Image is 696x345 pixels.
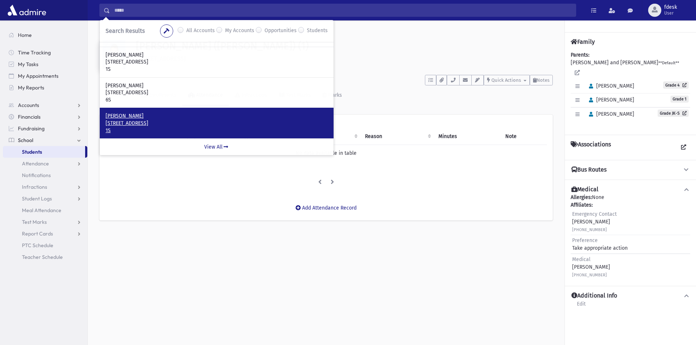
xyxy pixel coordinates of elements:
span: Home [18,32,32,38]
span: Test Marks [22,219,47,225]
th: Reason: activate to sort column ascending [361,128,434,145]
p: [PERSON_NAME] [106,82,328,89]
span: My Reports [18,84,44,91]
h4: Associations [571,141,611,154]
span: Notifications [22,172,51,179]
button: Bus Routes [571,166,690,174]
span: PTC Schedule [22,242,53,249]
span: Financials [18,114,41,120]
p: 6S [106,96,328,104]
a: Fundraising [3,123,87,134]
a: Financials [3,111,87,123]
a: Teacher Schedule [3,251,87,263]
label: Students [307,27,328,35]
h4: Family [571,38,595,45]
span: My Tasks [18,61,38,68]
a: Students [3,146,85,158]
a: Report Cards [3,228,87,239]
span: Report Cards [22,230,53,237]
img: AdmirePro [6,3,48,18]
b: Affiliates: [571,202,593,208]
p: [STREET_ADDRESS] [106,58,328,66]
a: Grade 4 [663,81,689,89]
span: Accounts [18,102,39,108]
p: 1S [106,127,328,134]
a: [PERSON_NAME] [STREET_ADDRESS] 6S [106,82,328,104]
span: Preference [572,237,598,244]
span: [PERSON_NAME] [586,97,634,103]
button: Notes [530,75,553,85]
div: [PERSON_NAME] [572,210,617,233]
p: [STREET_ADDRESS] [106,120,328,127]
a: Students [99,30,126,36]
div: None [571,193,690,280]
span: Search Results [106,27,145,34]
div: Marks [327,92,342,98]
b: Parents: [571,52,589,58]
b: Allergies: [571,194,592,200]
a: Infractions [3,181,87,193]
span: Quick Actions [491,77,521,83]
small: [PHONE_NUMBER] [572,273,607,277]
h1: [PERSON_NAME] ([PERSON_NAME]) (1) [136,40,553,52]
h4: Additional Info [571,292,617,300]
label: Opportunities [265,27,297,35]
a: Edit [577,300,586,313]
a: School [3,134,87,146]
span: Fundraising [18,125,45,132]
a: Student Logs [3,193,87,204]
button: Additional Info [571,292,690,300]
a: My Reports [3,82,87,93]
div: Take appropriate action [572,237,628,252]
input: Search [110,4,576,17]
span: [PERSON_NAME] [586,83,634,89]
button: Add Attendance Record [291,202,361,215]
a: Meal Attendance [3,204,87,216]
a: My Tasks [3,58,87,70]
p: [PERSON_NAME] [106,112,328,120]
p: [PERSON_NAME] [106,51,328,59]
label: My Accounts [225,27,254,35]
a: Notifications [3,169,87,181]
a: Test Marks [3,216,87,228]
span: Teacher Schedule [22,254,63,260]
a: My Appointments [3,70,87,82]
a: PTC Schedule [3,239,87,251]
a: Grade JK-S [658,110,689,117]
a: Home [3,29,87,41]
span: Medical [572,256,590,262]
a: [PERSON_NAME] [STREET_ADDRESS] 1S [106,51,328,73]
th: Minutes [434,128,501,145]
span: Student Logs [22,195,52,202]
p: [STREET_ADDRESS] [106,89,328,96]
small: [PHONE_NUMBER] [572,227,607,232]
nav: breadcrumb [99,29,126,40]
span: Meal Attendance [22,207,61,214]
span: My Appointments [18,73,58,79]
span: Notes [537,77,549,83]
a: Activity [99,85,135,106]
h4: Bus Routes [571,166,606,174]
span: Infractions [22,184,47,190]
span: User [664,10,677,16]
a: View all Associations [677,141,690,154]
a: View All [100,138,334,155]
span: Emergency Contact [572,211,617,217]
span: Students [22,149,42,155]
h6: [STREET_ADDRESS] [136,55,553,62]
div: [PERSON_NAME] and [PERSON_NAME] [571,51,690,129]
span: fdesk [664,4,677,10]
a: Attendance [3,158,87,169]
a: Accounts [3,99,87,111]
p: 1S [106,66,328,73]
a: Time Tracking [3,47,87,58]
span: [PERSON_NAME] [586,111,634,117]
th: Note [501,128,547,145]
button: Medical [571,186,690,193]
span: School [18,137,33,143]
img: 8= [99,40,129,69]
h4: Medical [571,186,598,193]
label: All Accounts [186,27,215,35]
span: Grade 1 [670,96,689,103]
div: [PERSON_NAME] [572,256,610,279]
